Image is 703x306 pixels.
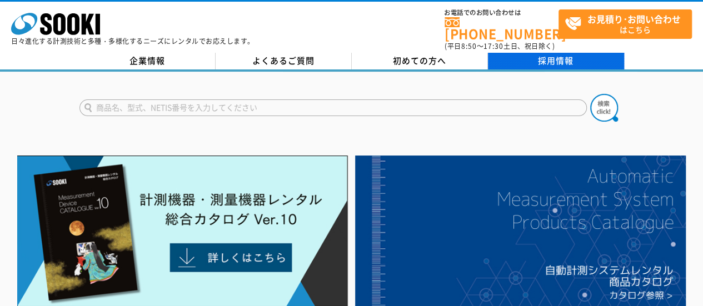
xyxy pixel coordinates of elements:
[483,41,503,51] span: 17:30
[488,53,624,69] a: 採用情報
[352,53,488,69] a: 初めての方へ
[445,9,559,16] span: お電話でのお問い合わせは
[461,41,477,51] span: 8:50
[79,53,216,69] a: 企業情報
[590,94,618,122] img: btn_search.png
[79,99,587,116] input: 商品名、型式、NETIS番号を入力してください
[11,38,255,44] p: 日々進化する計測技術と多種・多様化するニーズにレンタルでお応えします。
[445,41,555,51] span: (平日 ～ 土日、祝日除く)
[559,9,692,39] a: お見積り･お問い合わせはこちら
[587,12,681,26] strong: お見積り･お問い合わせ
[393,54,446,67] span: 初めての方へ
[216,53,352,69] a: よくあるご質問
[445,17,559,40] a: [PHONE_NUMBER]
[565,10,691,38] span: はこちら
